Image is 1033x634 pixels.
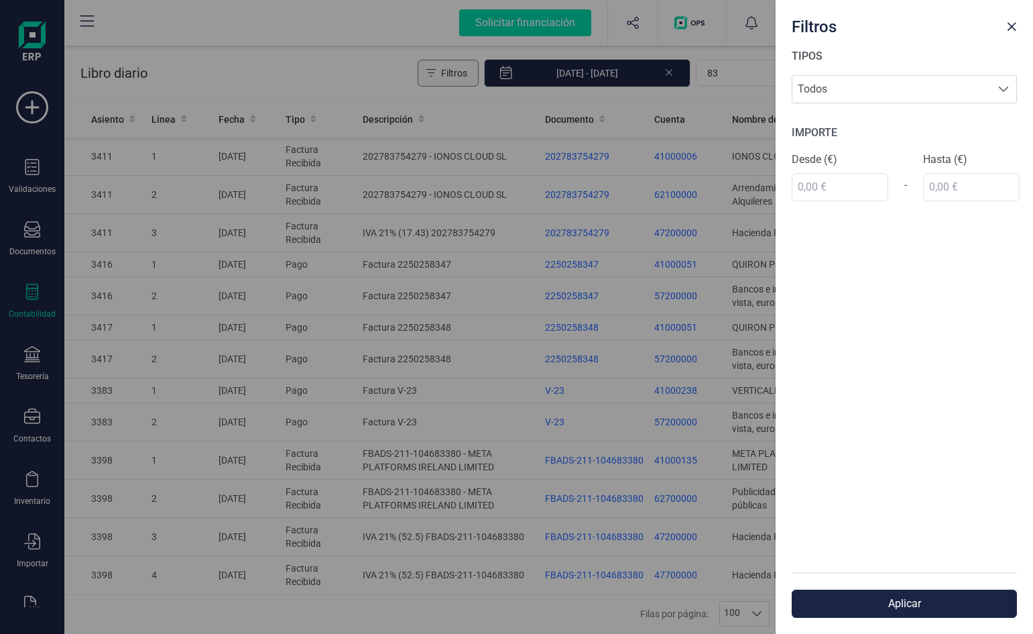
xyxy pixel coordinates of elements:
label: Hasta (€) [923,152,1020,168]
span: IMPORTE [792,126,837,139]
div: - [888,169,923,201]
button: Aplicar [792,590,1017,618]
button: Close [1001,16,1022,38]
div: Filtros [786,11,1001,38]
label: Desde (€) [792,152,888,168]
input: 0,00 € [792,173,888,201]
input: 0,00 € [923,173,1020,201]
span: TIPOS [792,50,823,62]
span: Todos [792,76,991,103]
